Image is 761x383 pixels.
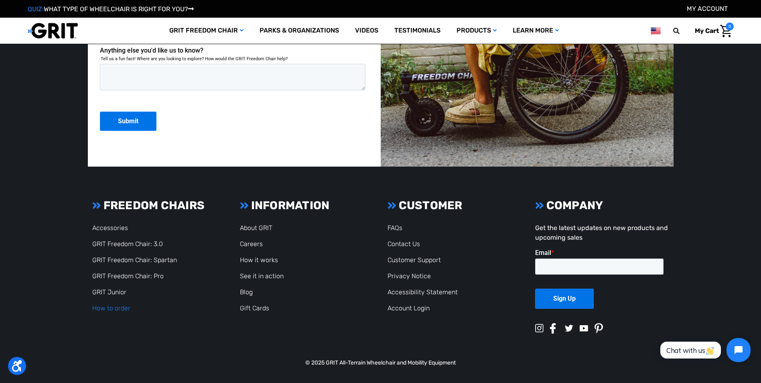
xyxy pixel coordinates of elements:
[28,5,44,13] span: QUIZ:
[28,22,78,39] img: GRIT All-Terrain Wheelchair and Mobility Equipment
[240,240,263,248] a: Careers
[88,359,674,367] p: © 2025 GRIT All-Terrain Wheelchair and Mobility Equipment
[388,272,431,280] a: Privacy Notice
[720,25,732,37] img: Cart
[695,27,719,35] span: My Cart
[92,272,164,280] a: GRIT Freedom Chair: Pro
[240,272,284,280] a: See it in action
[388,304,430,312] a: Account Login
[388,224,402,232] a: FAQs
[448,18,505,44] a: Products
[535,324,544,332] img: instagram
[92,256,177,264] a: GRIT Freedom Chair: Spartan
[161,18,252,44] a: GRIT Freedom Chair
[505,18,567,44] a: Learn More
[92,240,163,248] a: GRIT Freedom Chair: 3.0
[134,33,178,41] span: Phone Number
[726,22,734,31] span: 0
[550,323,556,334] img: facebook
[386,18,448,44] a: Testimonials
[565,325,573,332] img: twitter
[388,288,458,296] a: Accessibility Statement
[535,223,668,242] p: Get the latest updates on new products and upcoming sales
[595,323,603,334] img: pinterest
[651,26,660,36] img: us.png
[651,331,757,369] iframe: Tidio Chat
[240,199,373,212] h3: INFORMATION
[580,325,588,332] img: youtube
[388,240,420,248] a: Contact Us
[92,288,126,296] a: GRIT Junior
[240,288,253,296] a: Blog
[92,304,130,312] a: How to order
[388,256,441,264] a: Customer Support
[252,18,347,44] a: Parks & Organizations
[240,256,278,264] a: How it works
[92,199,225,212] h3: FREEDOM CHAIRS
[677,22,689,39] input: Search
[240,224,272,232] a: About GRIT
[388,199,521,212] h3: CUSTOMER
[347,18,386,44] a: Videos
[240,304,269,312] a: Gift Cards
[689,22,734,39] a: Cart with 0 items
[535,249,668,316] iframe: Form 1
[687,5,728,12] a: Account
[28,5,194,13] a: QUIZ:WHAT TYPE OF WHEELCHAIR IS RIGHT FOR YOU?
[92,224,128,232] a: Accessories
[535,199,668,212] h3: COMPANY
